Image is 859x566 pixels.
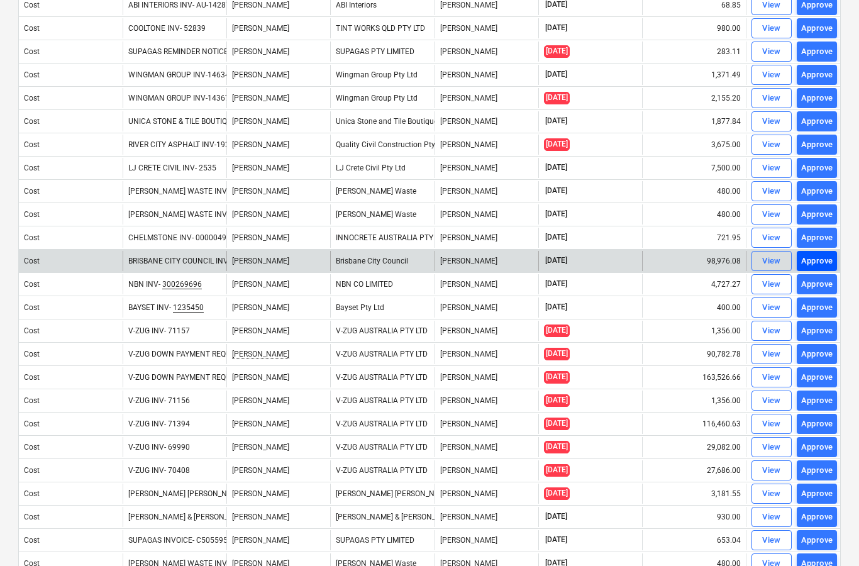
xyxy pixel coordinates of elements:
span: Della Rosa [232,164,289,172]
button: Approve [797,135,837,155]
div: Cost [24,536,40,545]
span: [DATE] [544,69,568,80]
div: Cost [24,164,40,172]
div: Cost [24,373,40,382]
div: Approve [801,301,833,315]
span: Della Rosa [232,257,289,265]
button: Approve [797,65,837,85]
button: View [751,344,792,364]
span: Della Rosa [232,210,289,219]
button: Approve [797,344,837,364]
div: 283.11 [642,42,746,62]
div: Brisbane City Council [330,251,434,271]
div: V-ZUG AUSTRALIA PTY LTD [330,344,434,364]
div: Approve [801,277,833,292]
div: 1,371.49 [642,65,746,85]
button: Approve [797,181,837,201]
div: View [762,161,781,175]
span: Della Rosa [232,350,289,358]
button: Approve [797,158,837,178]
button: View [751,158,792,178]
div: V-ZUG INV- 69990 [128,443,190,452]
div: Approve [801,394,833,408]
button: View [751,530,792,550]
div: 163,526.66 [642,367,746,387]
div: Approve [801,440,833,455]
div: 480.00 [642,204,746,225]
div: V-ZUG DOWN PAYMENT REQUEST - [128,350,272,358]
div: [PERSON_NAME] [PERSON_NAME] INV- 107 [128,489,276,498]
div: SUPAGAS PTY LIMITED [330,42,434,62]
span: Della Rosa [232,326,289,335]
iframe: Chat Widget [796,506,859,566]
div: RIVER CITY ASPHALT INV-19368 [128,140,238,149]
span: Della Rosa [232,536,289,545]
div: [PERSON_NAME] [435,228,538,248]
div: Approve [801,161,833,175]
div: 980.00 [642,18,746,38]
span: [DATE] [544,535,568,545]
span: Della Rosa [232,280,289,289]
div: Cost [24,140,40,149]
div: WINGMAN GROUP INV-14634 [128,70,230,79]
span: Della Rosa [232,70,289,79]
div: [PERSON_NAME] [435,391,538,411]
div: View [762,68,781,82]
div: 4,727.27 [642,274,746,294]
div: 90,782.78 [642,344,746,364]
div: View [762,324,781,338]
div: [PERSON_NAME] [435,321,538,341]
div: Cost [24,117,40,126]
div: Cost [24,303,40,312]
span: Della Rosa [232,419,289,428]
div: View [762,114,781,129]
div: [PERSON_NAME] [435,460,538,480]
div: Cost [24,24,40,33]
span: Della Rosa [232,303,289,312]
div: [PERSON_NAME] [435,204,538,225]
span: Della Rosa [232,47,289,56]
span: [DATE] [544,186,568,196]
div: Approve [801,463,833,478]
span: [DATE] [544,487,570,499]
div: View [762,394,781,408]
button: View [751,321,792,341]
span: [DATE] [544,394,570,406]
div: [PERSON_NAME] [435,274,538,294]
div: [PERSON_NAME] [435,484,538,504]
div: Cost [24,443,40,452]
div: View [762,533,781,548]
span: [DATE] [544,371,570,383]
div: [PERSON_NAME] Waste [330,181,434,201]
div: 930.00 [642,507,746,527]
button: Approve [797,321,837,341]
div: Wingman Group Pty Ltd [330,88,434,108]
div: Approve [801,91,833,106]
div: Cost [24,233,40,242]
button: View [751,181,792,201]
button: Approve [797,460,837,480]
button: View [751,65,792,85]
div: View [762,231,781,245]
span: [DATE] [544,162,568,173]
div: Approve [801,254,833,269]
div: View [762,91,781,106]
div: 3,181.55 [642,484,746,504]
div: [PERSON_NAME] WASTE INV- 20900 [128,210,253,219]
span: Della Rosa [232,233,289,242]
div: Cost [24,1,40,9]
div: Cost [24,350,40,358]
div: View [762,184,781,199]
span: [DATE] [544,441,570,453]
button: View [751,391,792,411]
div: [PERSON_NAME] [435,530,538,550]
div: [PERSON_NAME] [435,42,538,62]
div: [PERSON_NAME] [435,18,538,38]
div: Bayset Pty Ltd [330,297,434,318]
div: [PERSON_NAME] [435,437,538,457]
div: V-ZUG INV- 71156 [128,396,190,405]
div: [PERSON_NAME] [435,297,538,318]
button: Approve [797,204,837,225]
button: Approve [797,297,837,318]
div: [PERSON_NAME] [435,88,538,108]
